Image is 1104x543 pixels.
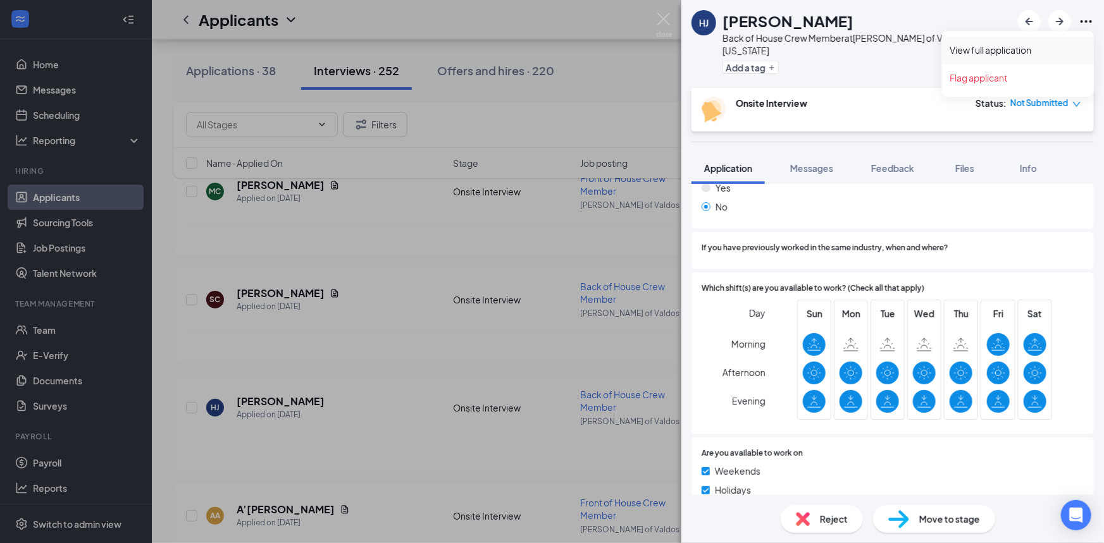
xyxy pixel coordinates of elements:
span: Day [749,306,766,320]
span: Feedback [871,162,914,174]
svg: ArrowLeftNew [1022,14,1037,29]
span: Tue [876,307,899,320]
span: Application [704,162,752,174]
span: Not Submitted [1010,97,1069,109]
span: Files [955,162,974,174]
span: No [716,200,728,214]
span: Fri [987,307,1010,320]
a: View full application [950,44,1086,56]
div: HJ [699,16,709,29]
div: Status : [976,97,1007,109]
span: Move to stage [919,512,980,526]
span: Are you available to work on [702,448,803,460]
span: Sat [1024,307,1046,320]
div: Open Intercom Messenger [1061,500,1091,530]
span: Thu [950,307,972,320]
span: down [1072,100,1081,109]
span: Evening [732,389,766,412]
span: Holidays [715,483,751,497]
span: Sun [803,307,826,320]
svg: Plus [768,64,776,71]
span: Wed [913,307,936,320]
span: Messages [790,162,833,174]
span: Yes [716,181,731,195]
span: Mon [840,307,862,320]
svg: Ellipses [1079,14,1094,29]
h1: [PERSON_NAME] [723,10,853,32]
button: ArrowRight [1048,10,1071,33]
span: Morning [731,333,766,355]
div: Back of House Crew Member at [PERSON_NAME] of Valdosta [US_STATE] [723,32,1012,57]
span: Which shift(s) are you available to work? (Check all that apply) [702,283,924,295]
button: ArrowLeftNew [1018,10,1041,33]
span: Info [1020,162,1037,174]
svg: ArrowRight [1052,14,1067,29]
span: Weekends [715,464,760,478]
span: If you have previously worked in the same industry, when and where? [702,242,948,254]
span: Reject [820,512,848,526]
button: PlusAdd a tag [723,61,779,74]
span: Afternoon [723,361,766,384]
b: Onsite Interview [736,97,807,109]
